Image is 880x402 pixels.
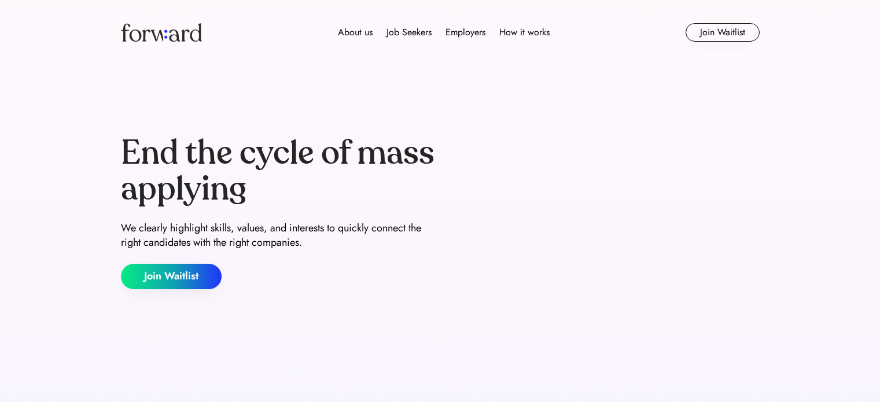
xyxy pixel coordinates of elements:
div: Employers [445,25,485,39]
div: How it works [499,25,550,39]
button: Join Waitlist [121,264,222,289]
button: Join Waitlist [686,23,760,42]
div: We clearly highlight skills, values, and interests to quickly connect the right candidates with t... [121,221,436,250]
div: Job Seekers [386,25,432,39]
img: Forward logo [121,23,202,42]
img: yH5BAEAAAAALAAAAAABAAEAAAIBRAA7 [445,88,760,337]
div: End the cycle of mass applying [121,135,436,206]
div: About us [338,25,373,39]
